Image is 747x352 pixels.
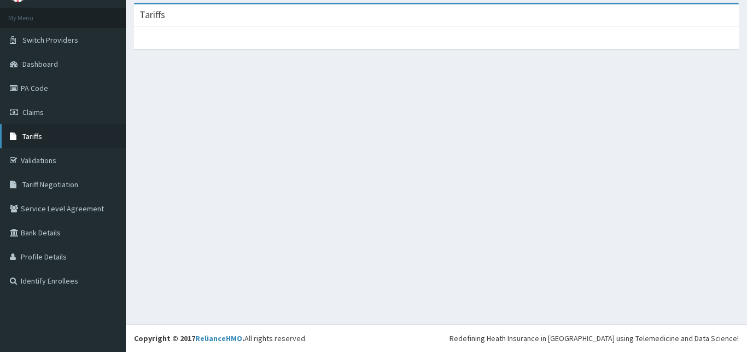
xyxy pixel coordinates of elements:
[22,35,78,45] span: Switch Providers
[195,333,242,343] a: RelianceHMO
[22,131,42,141] span: Tariffs
[450,333,739,344] div: Redefining Heath Insurance in [GEOGRAPHIC_DATA] using Telemedicine and Data Science!
[22,59,58,69] span: Dashboard
[126,324,747,352] footer: All rights reserved.
[22,180,78,189] span: Tariff Negotiation
[22,107,44,117] span: Claims
[134,333,244,343] strong: Copyright © 2017 .
[139,10,165,20] h3: Tariffs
